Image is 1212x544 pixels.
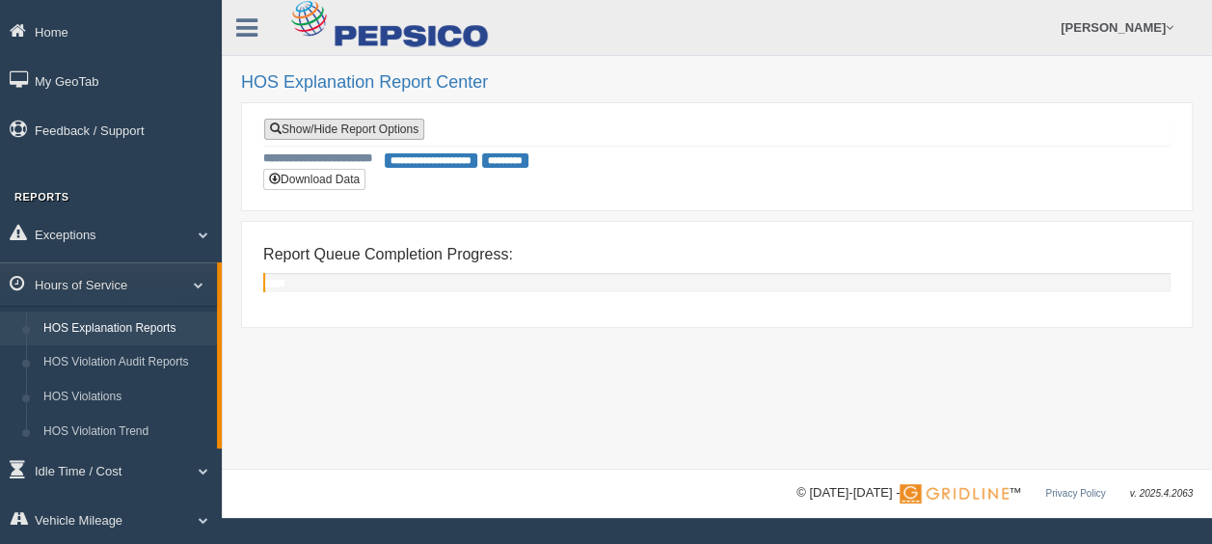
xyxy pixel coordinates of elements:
a: Show/Hide Report Options [264,119,424,140]
div: © [DATE]-[DATE] - ™ [796,483,1193,503]
h2: HOS Explanation Report Center [241,73,1193,93]
a: HOS Violations [35,380,217,415]
span: v. 2025.4.2063 [1130,488,1193,499]
h4: Report Queue Completion Progress: [263,246,1171,263]
a: HOS Violation Trend [35,415,217,449]
a: HOS Explanation Reports [35,312,217,346]
a: HOS Violation Audit Reports [35,345,217,380]
img: Gridline [900,484,1009,503]
a: Privacy Policy [1045,488,1105,499]
button: Download Data [263,169,365,190]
